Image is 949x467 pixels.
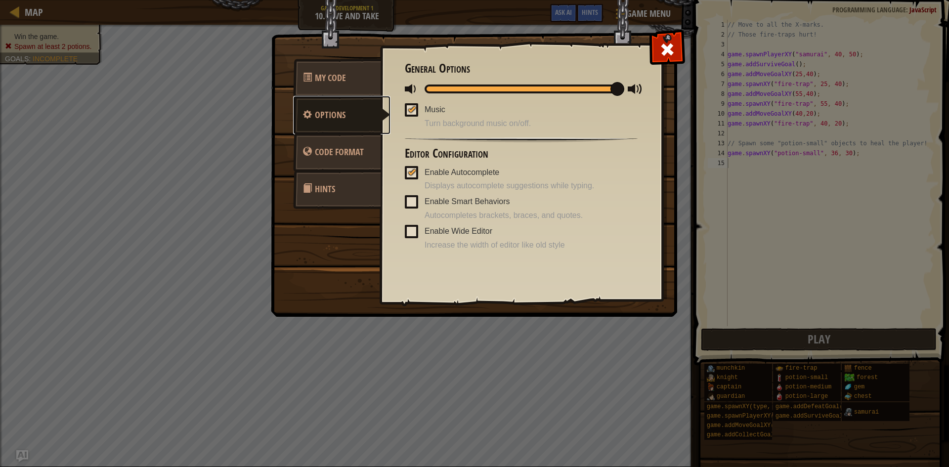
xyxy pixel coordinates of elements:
[425,210,638,221] span: Autocompletes brackets, braces, and quotes.
[405,62,638,75] h3: General Options
[425,168,499,176] span: Enable Autocomplete
[315,72,346,84] span: Quick Code Actions
[425,240,638,251] span: Increase the width of editor like old style
[405,137,638,142] img: hr.png
[425,197,510,206] span: Enable Smart Behaviors
[315,146,364,158] span: game_menu.change_language_caption
[315,183,335,195] span: Hints
[405,147,638,160] h3: Editor Configuration
[293,133,381,171] a: Code Format
[425,227,492,235] span: Enable Wide Editor
[293,59,381,97] a: My Code
[315,109,345,121] span: Configure settings
[425,105,445,114] span: Music
[425,118,638,129] span: Turn background music on/off.
[293,96,390,134] a: Options
[425,180,638,192] span: Displays autocomplete suggestions while typing.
